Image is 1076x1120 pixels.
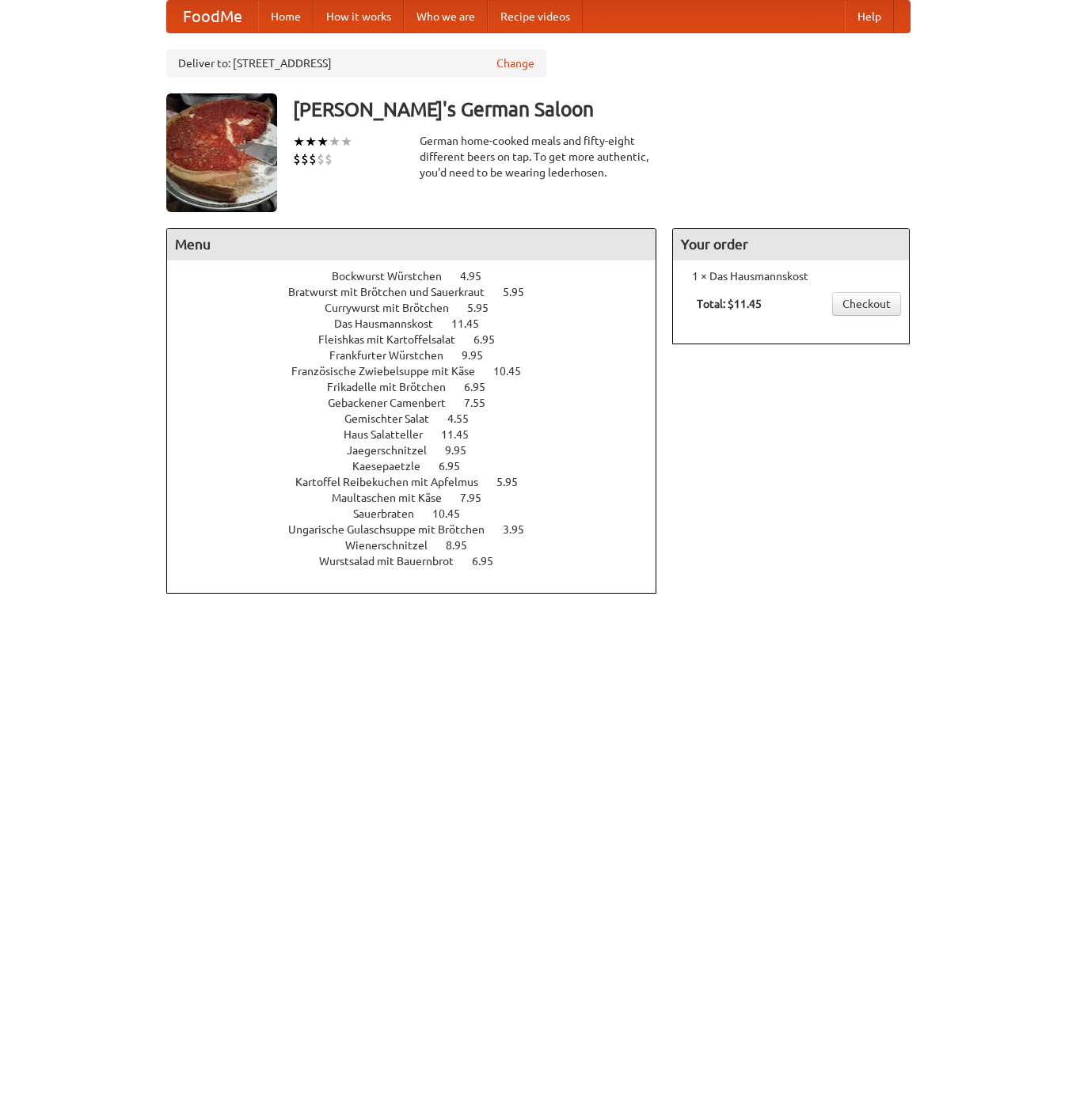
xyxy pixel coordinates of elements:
span: Sauerbraten [353,507,430,520]
a: Bratwurst mit Brötchen und Sauerkraut 5.95 [288,286,553,298]
div: German home-cooked meals and fifty-eight different beers on tap. To get more authentic, you'd nee... [420,133,657,180]
a: Bockwurst Würstchen 4.95 [332,270,511,283]
a: Maultaschen mit Käse 7.95 [332,492,511,504]
span: Bratwurst mit Brötchen und Sauerkraut [288,286,500,298]
a: Das Hausmannskost 11.45 [334,317,508,330]
a: Kaesepaetzle 6.95 [352,460,489,473]
li: ★ [329,133,340,150]
a: Französische Zwiebelsuppe mit Käse 10.45 [291,365,550,378]
span: 9.95 [445,444,482,457]
span: 5.95 [503,286,540,298]
span: Gebackener Camenbert [328,397,462,409]
span: Gemischter Salat [344,412,445,425]
span: 11.45 [441,428,485,441]
span: Fleishkas mit Kartoffelsalat [318,333,471,346]
span: Französische Zwiebelsuppe mit Käse [291,365,491,378]
a: Fleishkas mit Kartoffelsalat 6.95 [318,333,524,346]
li: $ [309,150,317,168]
li: ★ [293,133,305,150]
span: 5.95 [496,476,534,488]
a: Sauerbraten 10.45 [353,507,489,520]
span: 10.45 [432,507,476,520]
li: $ [293,150,301,168]
a: Jaegerschnitzel 9.95 [347,444,496,457]
span: 6.95 [473,333,511,346]
h4: Menu [167,229,656,260]
span: Maultaschen mit Käse [332,492,458,504]
li: ★ [317,133,329,150]
a: Change [496,55,534,71]
a: Haus Salatteller 11.45 [344,428,498,441]
span: 3.95 [503,523,540,536]
a: Home [258,1,314,32]
span: Frikadelle mit Brötchen [327,381,462,393]
span: Das Hausmannskost [334,317,449,330]
span: Wienerschnitzel [345,539,443,552]
span: 9.95 [462,349,499,362]
img: angular.jpg [166,93,277,212]
a: Frikadelle mit Brötchen 6.95 [327,381,515,393]
a: Kartoffel Reibekuchen mit Apfelmus 5.95 [295,476,547,488]
span: 5.95 [467,302,504,314]
span: Currywurst mit Brötchen [325,302,465,314]
li: $ [325,150,333,168]
a: Help [845,1,894,32]
li: ★ [305,133,317,150]
span: Ungarische Gulaschsuppe mit Brötchen [288,523,500,536]
a: Recipe videos [488,1,583,32]
span: 10.45 [493,365,537,378]
a: Gemischter Salat 4.55 [344,412,498,425]
span: Bockwurst Würstchen [332,270,458,283]
span: Haus Salatteller [344,428,439,441]
span: 7.55 [464,397,501,409]
h4: Your order [673,229,909,260]
a: Gebackener Camenbert 7.55 [328,397,515,409]
span: 6.95 [472,555,509,568]
a: Ungarische Gulaschsuppe mit Brötchen 3.95 [288,523,553,536]
span: 6.95 [439,460,476,473]
a: Frankfurter Würstchen 9.95 [329,349,512,362]
li: 1 × Das Hausmannskost [681,268,901,284]
div: Deliver to: [STREET_ADDRESS] [166,49,546,78]
span: Jaegerschnitzel [347,444,443,457]
li: $ [317,150,325,168]
span: Frankfurter Würstchen [329,349,459,362]
span: 4.95 [460,270,497,283]
span: Wurstsalad mit Bauernbrot [319,555,470,568]
a: Who we are [404,1,488,32]
span: Kartoffel Reibekuchen mit Apfelmus [295,476,494,488]
span: 7.95 [460,492,497,504]
li: ★ [340,133,352,150]
a: FoodMe [167,1,258,32]
a: Currywurst mit Brötchen 5.95 [325,302,518,314]
span: 4.55 [447,412,485,425]
a: Wurstsalad mit Bauernbrot 6.95 [319,555,523,568]
span: 11.45 [451,317,495,330]
a: Wienerschnitzel 8.95 [345,539,496,552]
a: How it works [314,1,404,32]
span: Kaesepaetzle [352,460,436,473]
li: $ [301,150,309,168]
b: Total: $11.45 [697,298,762,310]
h3: [PERSON_NAME]'s German Saloon [293,93,911,125]
span: 8.95 [446,539,483,552]
a: Checkout [832,292,901,316]
span: 6.95 [464,381,501,393]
